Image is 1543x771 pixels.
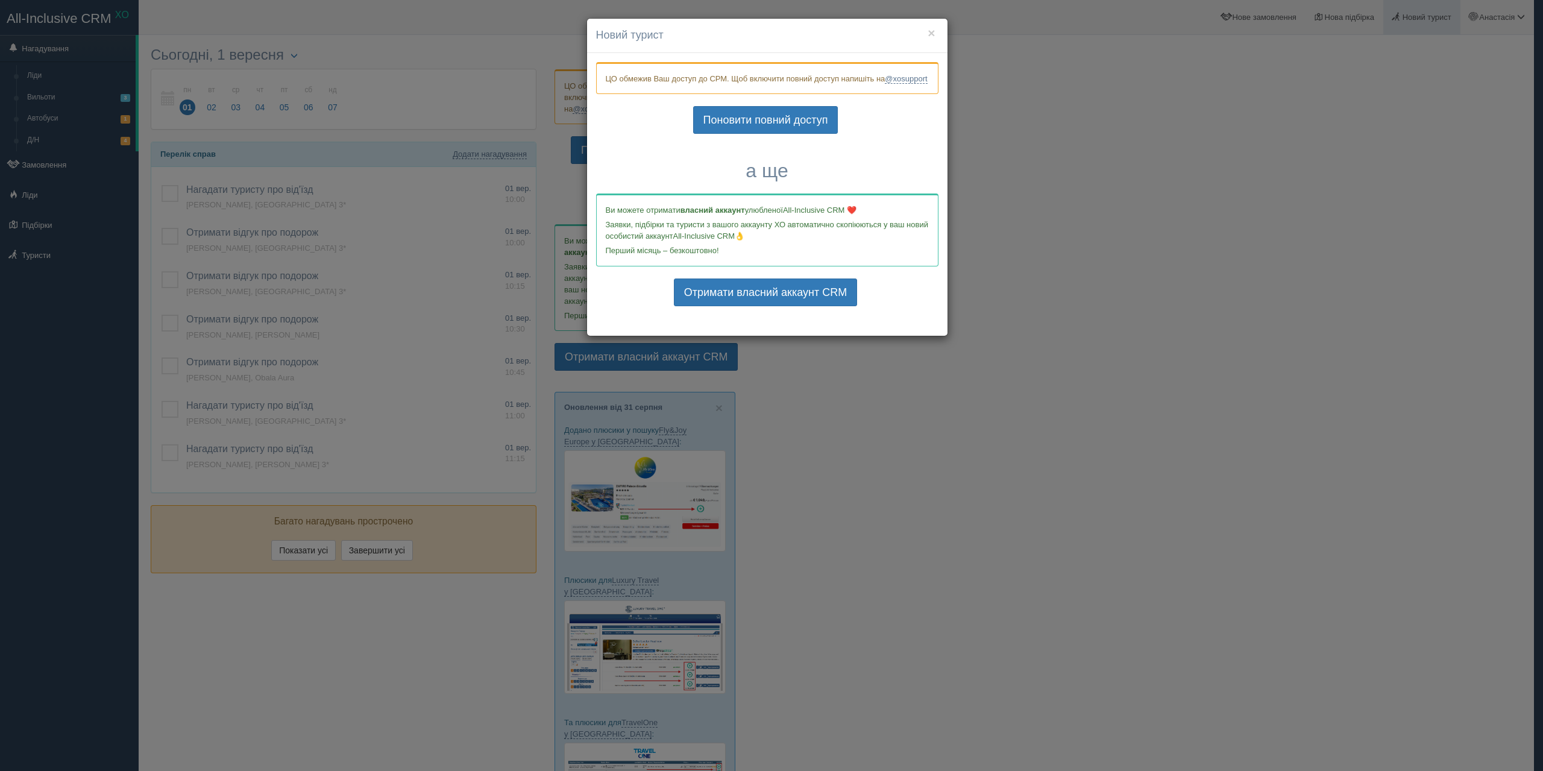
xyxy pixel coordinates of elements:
[606,204,929,216] p: Ви можете отримати улюбленої
[928,27,935,39] button: ×
[693,106,838,134] a: Поновити повний доступ
[606,219,929,242] p: Заявки, підбірки та туристи з вашого аккаунту ХО автоматично скопіюються у ваш новий особистий ак...
[596,160,938,181] h3: а ще
[680,206,745,215] b: власний аккаунт
[673,231,745,241] span: All-Inclusive CRM👌
[606,245,929,256] p: Перший місяць – безкоштовно!
[885,74,927,84] a: @xosupport
[674,279,857,306] a: Отримати власний аккаунт CRM
[783,206,856,215] span: All-Inclusive CRM ❤️
[596,28,938,43] h4: Новий турист
[596,62,938,94] div: ЦО обмежив Ваш доступ до СРМ. Щоб включити повний доступ напишіть на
